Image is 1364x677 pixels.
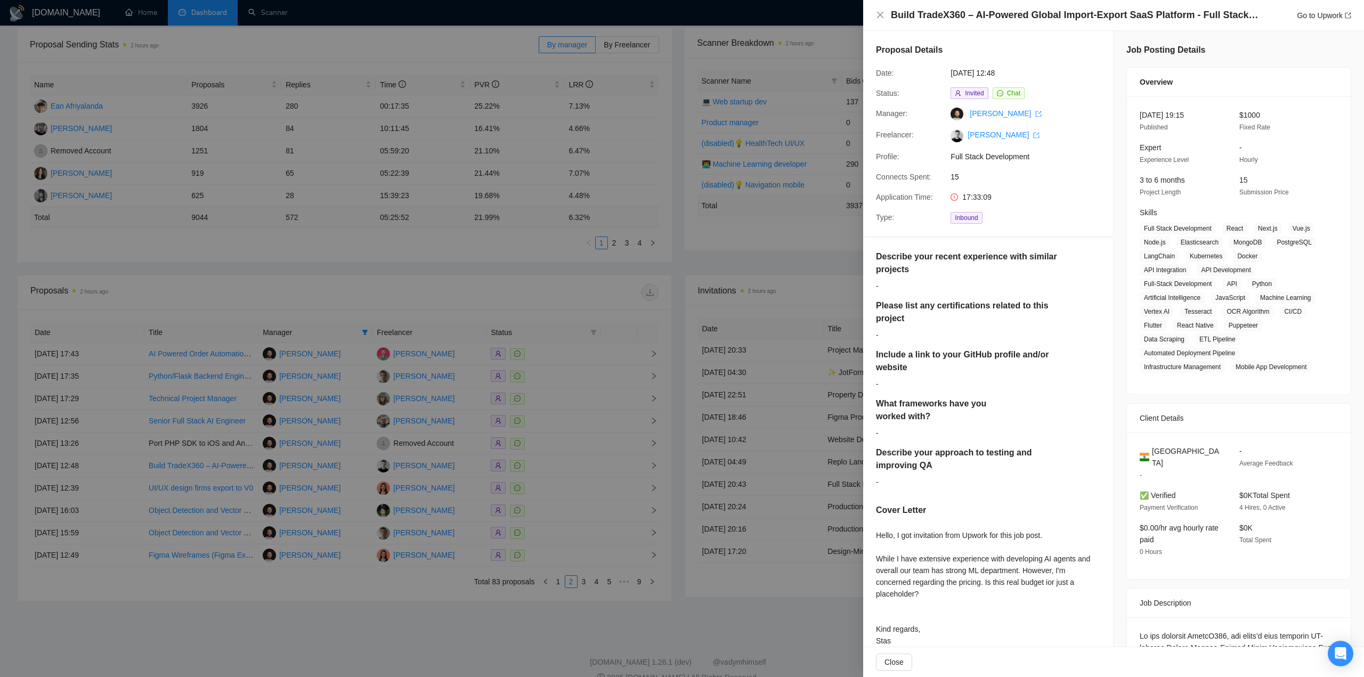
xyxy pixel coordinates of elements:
[876,250,1060,276] h5: Describe your recent experience with similar projects
[951,171,1110,183] span: 15
[1211,292,1249,304] span: JavaScript
[1256,292,1315,304] span: Machine Learning
[1297,11,1351,20] a: Go to Upworkexport
[1186,250,1227,262] span: Kubernetes
[1140,76,1173,88] span: Overview
[1140,156,1189,164] span: Experience Level
[1140,278,1216,290] span: Full-Stack Development
[1140,589,1338,617] div: Job Description
[876,173,931,181] span: Connects Spent:
[1233,250,1262,262] span: Docker
[876,378,1083,390] div: -
[1222,223,1247,234] span: React
[1140,250,1179,262] span: LangChain
[1140,124,1168,131] span: Published
[876,152,899,161] span: Profile:
[876,397,1018,423] h5: What frameworks have you worked with?
[876,11,884,20] button: Close
[876,504,926,517] h5: Cover Letter
[955,90,961,96] span: user-add
[1140,143,1161,152] span: Expert
[1239,176,1248,184] span: 15
[1239,111,1260,119] span: $1000
[1140,548,1162,556] span: 0 Hours
[876,348,1051,374] h5: Include a link to your GitHub profile and/or website
[1140,306,1174,317] span: Vertex AI
[1140,361,1225,373] span: Infrastructure Management
[1197,264,1255,276] span: API Development
[876,89,899,97] span: Status:
[1248,278,1276,290] span: Python
[1280,306,1306,317] span: CI/CD
[1007,89,1020,97] span: Chat
[1140,504,1198,511] span: Payment Verification
[970,109,1042,118] a: [PERSON_NAME] export
[951,67,1110,79] span: [DATE] 12:48
[876,299,1049,325] h5: Please list any certifications related to this project
[876,213,894,222] span: Type:
[1140,292,1205,304] span: Artificial Intelligence
[891,9,1259,22] h4: Build TradeX360 – AI-Powered Global Import-Export SaaS Platform - Full Stack Developer + AI
[1140,451,1149,463] img: 🇮🇳
[876,193,933,201] span: Application Time:
[1126,44,1205,56] h5: Job Posting Details
[1345,12,1351,19] span: export
[1140,347,1239,359] span: Automated Deployment Pipeline
[876,109,907,118] span: Manager:
[1140,264,1190,276] span: API Integration
[968,130,1040,139] a: [PERSON_NAME] export
[1222,306,1273,317] span: OCR Algorithm
[1140,471,1142,479] span: -
[1140,223,1216,234] span: Full Stack Development
[1152,445,1222,469] span: [GEOGRAPHIC_DATA]
[1239,504,1286,511] span: 4 Hires, 0 Active
[1140,176,1185,184] span: 3 to 6 months
[876,280,1092,292] div: -
[1140,189,1181,196] span: Project Length
[951,151,1110,162] span: Full Stack Development
[951,129,963,142] img: c1u0fKDEYSY2KGI8rQDBZvfXZfN206mc8cxei5XHRq3nxkwO_CxYiHra_Es4BENOwZ
[951,193,958,201] span: clock-circle
[962,193,992,201] span: 17:33:09
[1140,320,1166,331] span: Flutter
[1272,236,1316,248] span: PostgreSQL
[1239,124,1270,131] span: Fixed Rate
[1229,236,1266,248] span: MongoDB
[1328,641,1353,666] div: Open Intercom Messenger
[876,529,1100,647] div: Hello, I got invitation from Upwork for this job post. While I have extensive experience with dev...
[1222,278,1241,290] span: API
[951,212,982,224] span: Inbound
[1254,223,1282,234] span: Next.js
[876,654,912,671] button: Close
[1239,447,1242,455] span: -
[1035,111,1042,117] span: export
[876,446,1058,472] h5: Describe your approach to testing and improving QA
[876,427,1043,439] div: -
[876,476,1091,488] div: -
[1239,460,1293,467] span: Average Feedback
[1140,208,1157,217] span: Skills
[1239,156,1258,164] span: Hourly
[1231,361,1311,373] span: Mobile App Development
[1239,491,1290,500] span: $0K Total Spent
[876,69,894,77] span: Date:
[1140,111,1184,119] span: [DATE] 19:15
[1239,536,1271,544] span: Total Spent
[1239,143,1242,152] span: -
[1140,236,1170,248] span: Node.js
[1140,491,1176,500] span: ✅ Verified
[1239,524,1253,532] span: $0K
[1288,223,1314,234] span: Vue.js
[1140,333,1189,345] span: Data Scraping
[1140,404,1338,433] div: Client Details
[876,329,1079,341] div: -
[1033,132,1040,138] span: export
[876,11,884,19] span: close
[1140,524,1219,544] span: $0.00/hr avg hourly rate paid
[876,130,914,139] span: Freelancer:
[1224,320,1262,331] span: Puppeteer
[1180,306,1216,317] span: Tesseract
[876,44,943,56] h5: Proposal Details
[1239,189,1289,196] span: Submission Price
[884,656,904,668] span: Close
